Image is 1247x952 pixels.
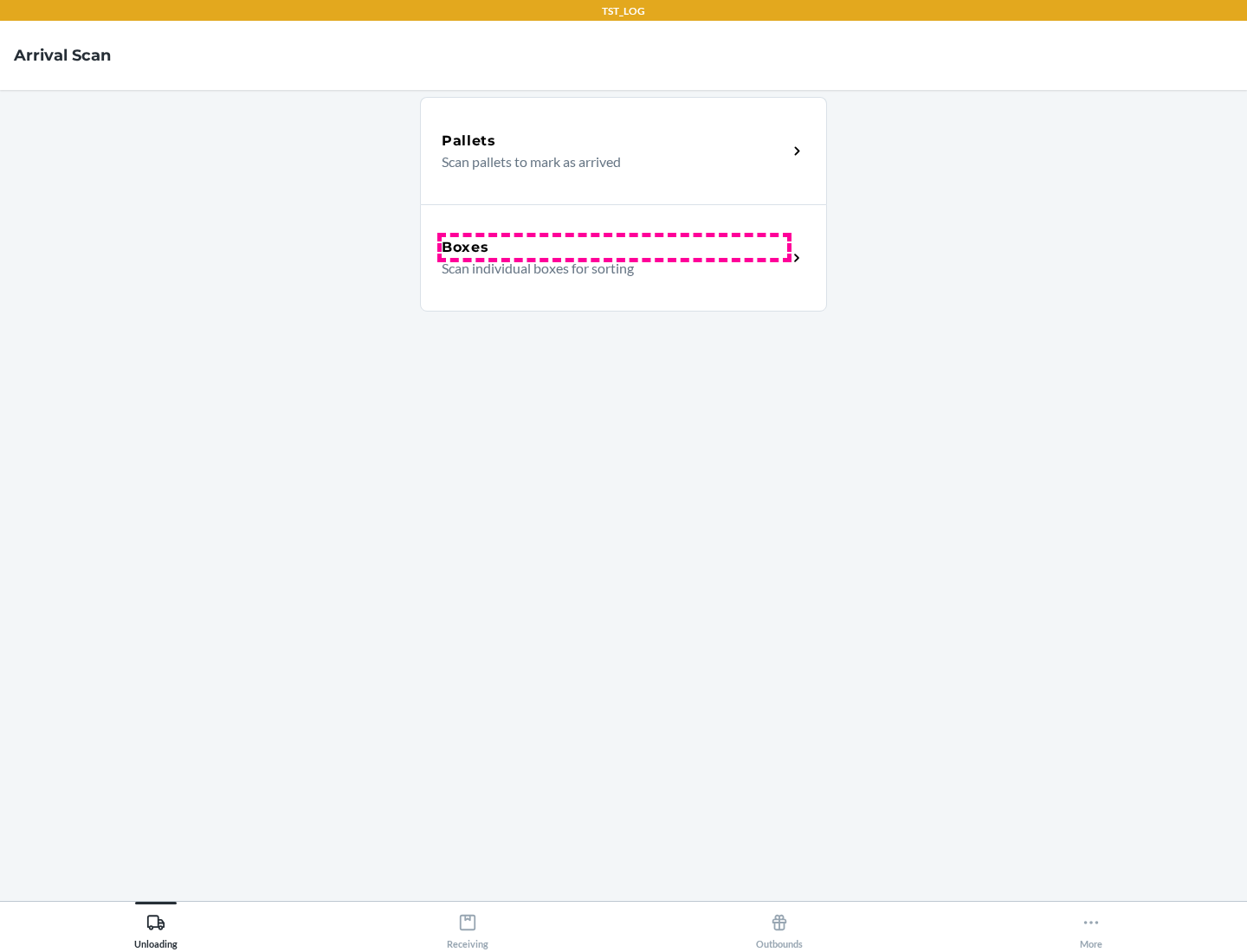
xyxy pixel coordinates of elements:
[420,204,827,312] a: BoxesScan individual boxes for sorting
[756,906,803,949] div: Outbounds
[312,902,623,949] button: Receiving
[442,151,773,172] p: Scan pallets to mark as arrived
[447,906,488,949] div: Receiving
[134,906,178,949] div: Unloading
[14,44,111,67] h4: Arrival Scan
[442,131,496,151] h5: Pallets
[442,258,773,279] p: Scan individual boxes for sorting
[1080,906,1102,949] div: More
[935,902,1247,949] button: More
[420,97,827,204] a: PalletsScan pallets to mark as arrived
[442,237,489,258] h5: Boxes
[623,902,935,949] button: Outbounds
[602,3,645,19] p: TST_LOG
